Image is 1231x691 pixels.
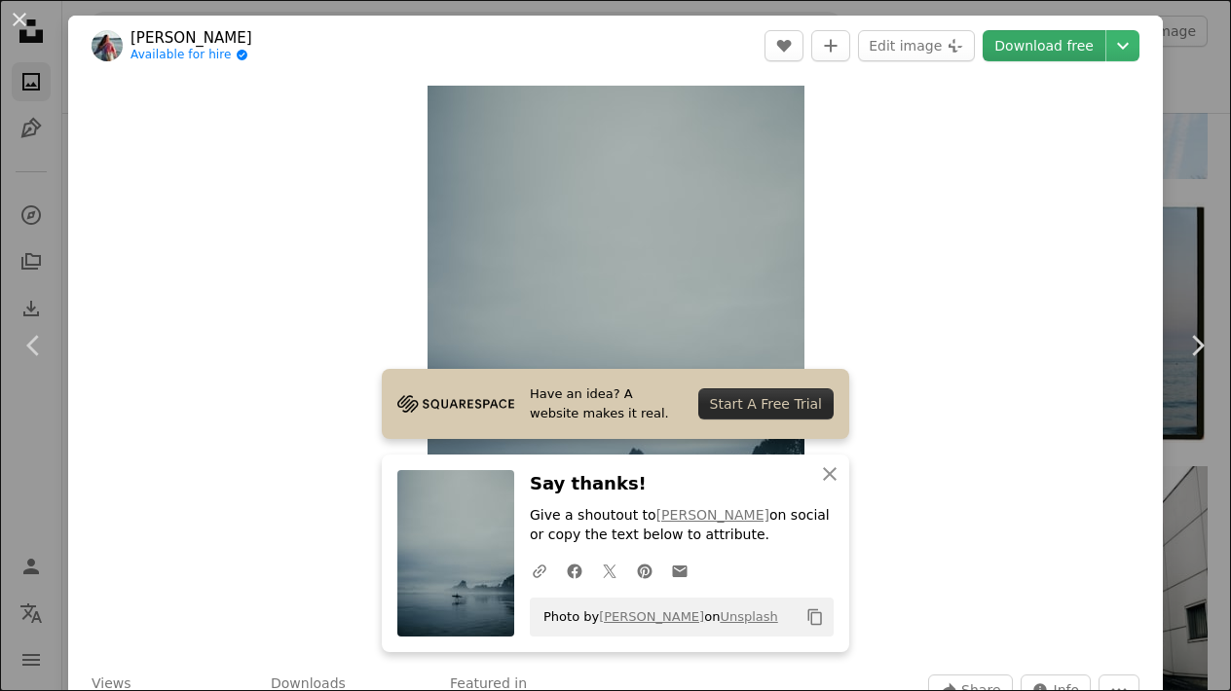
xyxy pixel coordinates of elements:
[382,369,849,439] a: Have an idea? A website makes it real.Start A Free Trial
[698,388,834,419] div: Start A Free Trial
[534,601,778,633] span: Photo by on
[1106,30,1139,61] button: Choose download size
[799,600,832,634] button: Copy to clipboard
[131,28,252,48] a: [PERSON_NAME]
[627,551,662,590] a: Share on Pinterest
[92,30,123,61] img: Go to Shana Van Roosbroek's profile
[397,389,514,418] img: file-1705255347840-230a6ab5bca9image
[530,384,683,423] span: Have an idea? A website makes it real.
[720,609,777,624] a: Unsplash
[858,30,975,61] button: Edit image
[131,48,252,63] a: Available for hire
[592,551,627,590] a: Share on Twitter
[599,609,704,624] a: [PERSON_NAME]
[557,551,592,590] a: Share on Facebook
[811,30,850,61] button: Add to Collection
[428,86,804,651] img: Surfer walking on a misty beach with surfboard
[656,507,769,523] a: [PERSON_NAME]
[765,30,803,61] button: Like
[428,86,804,651] button: Zoom in on this image
[530,470,834,498] h3: Say thanks!
[530,506,834,545] p: Give a shoutout to on social or copy the text below to attribute.
[983,30,1105,61] a: Download free
[1163,252,1231,439] a: Next
[662,551,697,590] a: Share over email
